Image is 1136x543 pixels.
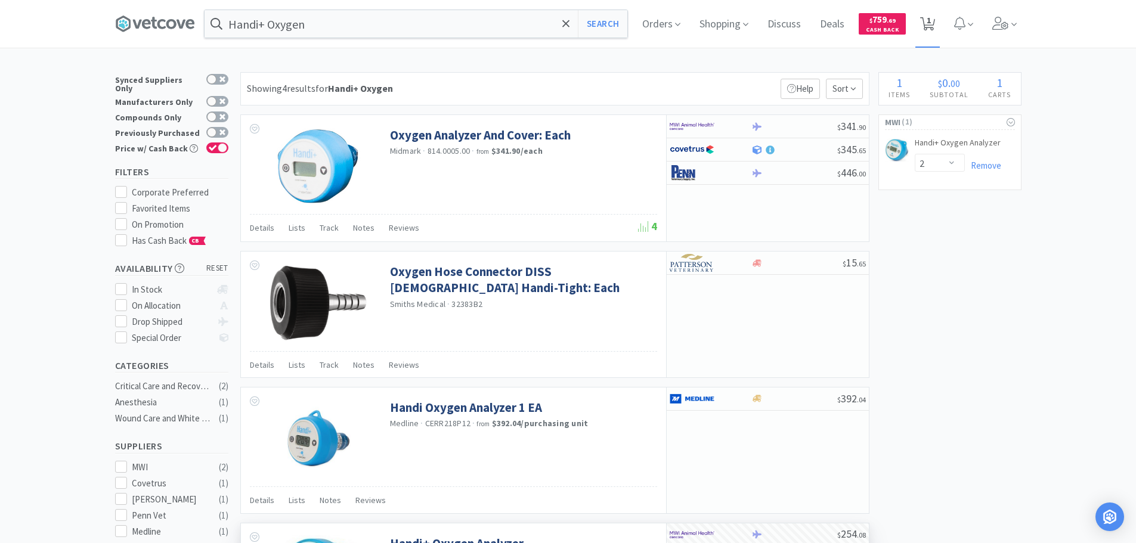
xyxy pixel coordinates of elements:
[826,79,863,99] span: Sort
[491,145,543,156] strong: $341.90 / each
[837,169,841,178] span: $
[837,142,866,156] span: 345
[115,74,200,92] div: Synced Suppliers Only
[315,82,393,94] span: for
[320,495,341,505] span: Notes
[115,111,200,122] div: Compounds Only
[132,525,206,539] div: Medline
[915,20,940,31] a: 1
[206,262,228,275] span: reset
[451,299,482,309] span: 32383B2
[869,14,896,25] span: 759
[132,218,228,232] div: On Promotion
[837,146,841,155] span: $
[951,77,960,89] span: 00
[887,17,896,24] span: . 69
[115,439,228,453] h5: Suppliers
[900,116,1003,128] span: ( 1 )
[920,77,979,89] div: .
[219,525,228,539] div: ( 1 )
[425,418,471,429] span: CERR218P12
[132,201,228,216] div: Favorited Items
[1095,502,1124,531] div: Open Intercom Messenger
[115,96,200,106] div: Manufacturers Only
[857,123,866,132] span: . 90
[390,127,571,143] a: Oxygen Analyzer And Cover: Each
[115,379,212,393] div: Critical Care and Recovery
[857,259,866,268] span: . 65
[390,299,446,309] a: Smiths Medical
[390,145,422,156] a: Midmark
[115,165,228,179] h5: Filters
[132,460,206,474] div: MWI
[869,17,872,24] span: $
[389,222,419,233] span: Reviews
[115,359,228,373] h5: Categories
[492,418,589,429] strong: $392.04 / purchasing unit
[942,75,948,90] span: 0
[132,283,211,297] div: In Stock
[353,222,374,233] span: Notes
[885,138,909,161] img: bf2ad7999cc84270810fb528703ffe09_278753.jpeg
[996,75,1002,90] span: 1
[857,395,866,404] span: . 04
[670,164,714,182] img: e1133ece90fa4a959c5ae41b0808c578_9.png
[423,145,425,156] span: ·
[420,418,423,429] span: ·
[670,254,714,272] img: f5e969b455434c6296c6d81ef179fa71_3.png
[389,359,419,370] span: Reviews
[115,411,212,426] div: Wound Care and White Goods
[428,145,471,156] span: 814.0005.00
[390,418,419,429] a: Medline
[837,395,841,404] span: $
[132,299,211,313] div: On Allocation
[275,127,362,204] img: 4a61d2fbfc424ef49f73f201626cd1a5_552485.png
[837,392,866,405] span: 392
[857,169,866,178] span: . 00
[289,495,305,505] span: Lists
[115,127,200,137] div: Previously Purchased
[638,219,657,233] span: 4
[355,495,386,505] span: Reviews
[390,399,542,415] a: Handi Oxygen Analyzer 1 EA
[476,420,490,428] span: from
[132,492,206,507] div: [PERSON_NAME]
[247,81,393,97] div: Showing 4 results
[979,89,1021,100] h4: Carts
[920,89,979,100] h4: Subtotal
[219,395,228,409] div: ( 1 )
[219,492,228,507] div: ( 1 )
[205,10,627,38] input: Search by item, sku, manufacturer, ingredient, size...
[857,146,866,155] span: . 65
[896,75,902,90] span: 1
[219,508,228,523] div: ( 1 )
[472,145,474,156] span: ·
[132,476,206,491] div: Covetrus
[670,141,714,159] img: 77fca1acd8b6420a9015268ca798ef17_1.png
[843,256,866,269] span: 15
[781,79,820,99] p: Help
[879,89,920,100] h4: Items
[250,359,274,370] span: Details
[857,530,866,539] span: . 08
[219,411,228,426] div: ( 1 )
[115,395,212,409] div: Anesthesia
[837,166,866,179] span: 446
[390,263,654,296] a: Oxygen Hose Connector DISS [DEMOGRAPHIC_DATA] Handi-Tight: Each
[578,10,627,38] button: Search
[280,399,357,477] img: 66bab0276c174957a0014e7012865431_497636.jpeg
[837,123,841,132] span: $
[843,259,846,268] span: $
[837,530,841,539] span: $
[289,359,305,370] span: Lists
[132,508,206,523] div: Penn Vet
[915,137,1001,154] a: Handi+ Oxygen Analyzer
[132,185,228,200] div: Corporate Preferred
[250,222,274,233] span: Details
[837,527,866,541] span: 254
[837,119,866,133] span: 341
[219,460,228,474] div: ( 2 )
[219,379,228,393] div: ( 2 )
[938,77,942,89] span: $
[320,222,339,233] span: Track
